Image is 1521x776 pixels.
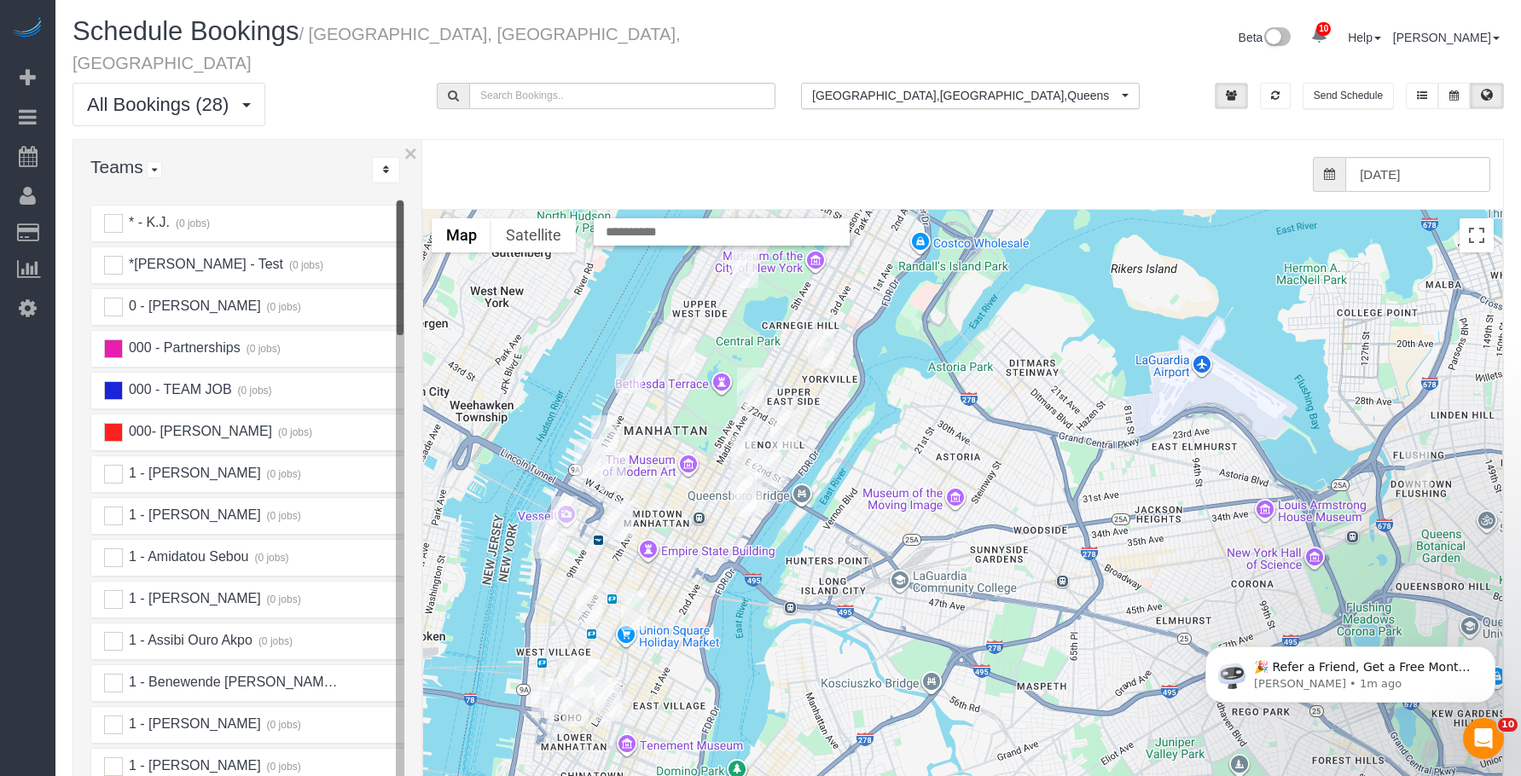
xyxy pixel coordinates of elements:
div: 08/18/2025 1:00PM - Gregg Sussman (SportsGrid) - 218 West 35th Street, 5th Floor, New York, NY 10001 [607,501,634,540]
span: 1 - [PERSON_NAME] [126,591,260,605]
span: Schedule Bookings [73,16,299,46]
a: 10 [1303,17,1336,55]
i: Sort Teams [383,165,389,175]
div: 08/18/2025 11:00AM - PeiJu Chien-Pott - 111 Varick St, Ph 1, New York, NY 10013 [531,679,558,718]
div: 08/18/2025 7:55AM - Kelsy Gonzalez (Aviator Nation - NYC) - 93 Mercer Street, New York, NY 10012 [562,687,589,727]
div: 08/18/2025 2:00PM - Avi Fernandes - 75 West End Avenue, Apt. P28c, New York, NY 10023 [616,354,642,393]
div: 08/18/2025 9:15AM - Francesca Racanelli (Still Here NYC) - 905 Madison Avenue, New York, NY 10021 [737,368,763,407]
span: 1 - [PERSON_NAME] [126,507,260,522]
ol: All Locations [801,83,1140,109]
span: 10 [1498,718,1518,732]
div: ... [372,157,400,183]
small: (0 jobs) [287,259,324,271]
a: Beta [1239,31,1292,44]
small: (0 jobs) [253,552,289,564]
button: [GEOGRAPHIC_DATA],[GEOGRAPHIC_DATA],Queens [801,83,1140,109]
div: 08/18/2025 10:00AM - Elissa Esher - 357 East 68th Street, Apt. 1a, New York, NY 10065 [770,410,797,449]
span: 1 - [PERSON_NAME] [126,466,260,480]
button: Send Schedule [1303,83,1394,109]
div: 08/18/2025 11:00AM - Danielle Oldham - 315 East 86th Street, Apt. 7de, New York, NY 10028 [808,329,834,368]
div: 08/18/2025 9:00AM - Dede Tabak (NYU Abu Dhabi) - 3 Washington Square Village, Apt. 12k, New York,... [574,659,601,698]
a: Help [1348,31,1381,44]
div: 08/18/2025 12:00PM - Brendan Nolan (Flexjet) - 205 East 59th Street, Apt. 16c, New York, NY 10022 [731,436,758,475]
div: 08/18/2025 12:00PM - Zoe Cunningham (Softwire) - 560 West 43rd Street, Apt 41b, New York, NY 10036 [574,439,601,478]
span: 1 - [PERSON_NAME] [126,716,260,731]
small: (0 jobs) [264,301,301,313]
div: 08/18/2025 9:00AM - Mustafa Safdar - 540 West 49th Street, Apt. 401s, New York, NY 10018 [591,415,618,455]
button: Show satellite imagery [491,218,576,252]
span: 1 - Benewende [PERSON_NAME] [126,675,336,689]
div: 08/18/2025 9:45AM - Francesca Racanelli (Still Here NYC) - 268 Elizabeth Street, New York, NY 10012 [595,682,622,721]
div: 08/18/2025 10:00AM - Tiffany Clark (H&R Block) - 39-20 Main Street, 2nd Floor, Flushing, NY 11354 [1405,449,1431,489]
iframe: Intercom notifications message [1180,611,1521,730]
span: 000 - Partnerships [126,340,240,355]
iframe: Intercom live chat [1463,718,1504,759]
button: Show street map [432,218,491,252]
small: (0 jobs) [256,635,293,647]
input: Search Bookings.. [469,83,775,109]
img: New interface [1263,27,1291,49]
span: 1 - Assibi Ouro Akpo [126,633,252,647]
div: 08/18/2025 1:30PM - Gregory Padilla - 400 West 43rd Street, New York, NY 10036 [601,452,627,491]
span: [GEOGRAPHIC_DATA] , [GEOGRAPHIC_DATA] , Queens [812,87,1118,104]
span: *[PERSON_NAME] - Test [126,257,283,271]
div: 08/18/2025 10:00AM - Blaine Bentsen - 27 West 96th Street #10b, New York, NY 10025 [731,233,758,272]
span: 000- [PERSON_NAME] [126,424,272,438]
small: (0 jobs) [264,468,301,480]
span: Teams [90,157,143,177]
button: × [404,142,417,165]
div: 08/18/2025 11:00AM - Gino Carteron - 559 West 23rd Street, Apt.5, New York, NY 10011 [531,519,558,559]
button: Toggle fullscreen view [1460,218,1494,252]
div: 08/18/2025 12:30PM - Jeffrey Davis - 240 Park Ave. South, Apt. 3a, New York, NY 10003 [621,591,647,630]
small: (0 jobs) [264,594,301,605]
button: All Bookings (28) [73,83,265,126]
small: / [GEOGRAPHIC_DATA], [GEOGRAPHIC_DATA], [GEOGRAPHIC_DATA] [73,25,681,72]
span: * - K.J. [126,215,170,229]
small: (0 jobs) [340,677,377,689]
span: All Bookings (28) [87,94,237,115]
div: 08/18/2025 8:00AM - Evelyn Cundy - 330 East 52nd Street, Apt 26, New York, NY 10022 [730,478,757,517]
span: 10 [1316,22,1331,36]
small: (0 jobs) [244,343,281,355]
small: (0 jobs) [264,719,301,731]
span: 0 - [PERSON_NAME] [126,298,260,313]
div: 08/18/2025 10:00AM - Yifan Zhao - 530 West 30th Street Apt. 10b, New York, NY 10001 [551,496,578,536]
small: (0 jobs) [264,510,301,522]
div: 08/18/2025 12:00PM - Leonora Gogolak - 336 Central Park West, Apt 5e, New York, NY 10025 [732,249,758,288]
small: (0 jobs) [173,217,210,229]
small: (0 jobs) [264,761,301,773]
div: 08/18/2025 12:00PM - Alexandra Shinder - 173 Sullivan Street, Apt. 1c, New York, NY 10012 [559,657,585,696]
div: 08/18/2025 10:00AM - Sarahi Reyes (Delrose Design Group) - 410 East 59th Street, Suite 1b, New Yo... [755,452,781,491]
div: 08/18/2025 12:30PM - Elijah Kajinic - 58 West 72nd Street, Apt. 3b, New York, NY 10023 [669,334,695,374]
span: 1 - [PERSON_NAME] [126,758,260,773]
a: [PERSON_NAME] [1393,31,1500,44]
div: 08/18/2025 3:00PM - Meera Kumar - 353 East 53rd Street, Apt. 3d, New York, NY 10022 [736,472,763,512]
img: Automaid Logo [10,17,44,41]
span: 000 - TEAM JOB [126,382,231,397]
input: Date [1345,157,1490,192]
div: 08/18/2025 4:00PM - Jess LeProtto - 302 Mott Street, Apt. 25, New York, NY 10012 [594,677,620,716]
span: 1 - Amidatou Sebou [126,549,248,564]
small: (0 jobs) [276,426,312,438]
small: (0 jobs) [235,385,272,397]
div: 08/18/2025 2:00PM - Tara Faye - 148 West 16th Street, Apt 4, New York, NY 10011 [576,583,602,623]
